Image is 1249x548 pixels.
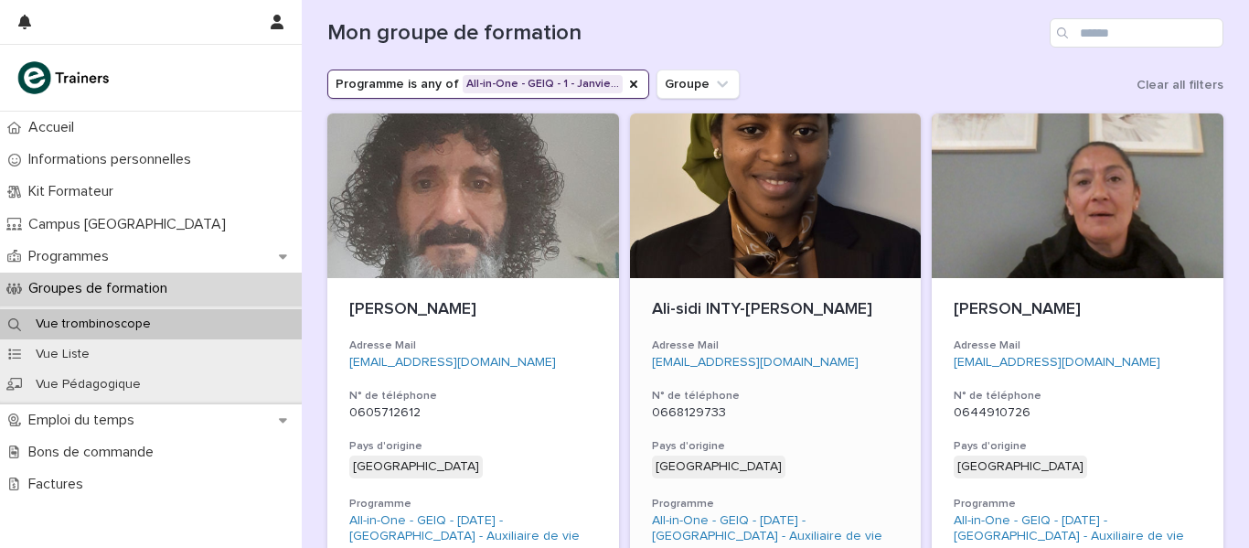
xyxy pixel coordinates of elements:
p: [PERSON_NAME] [349,300,597,320]
div: [GEOGRAPHIC_DATA] [954,456,1087,478]
p: 0644910726 [954,405,1201,421]
a: All-in-One - GEIQ - [DATE] - [GEOGRAPHIC_DATA] - Auxiliaire de vie [652,513,900,544]
p: Vue trombinoscope [21,317,165,332]
p: Accueil [21,119,89,136]
p: Vue Liste [21,347,104,362]
h3: Adresse Mail [652,338,900,353]
p: Programmes [21,248,123,265]
p: 0605712612 [349,405,597,421]
h3: Programme [954,497,1201,511]
a: All-in-One - GEIQ - [DATE] - [GEOGRAPHIC_DATA] - Auxiliaire de vie [954,513,1201,544]
button: Clear all filters [1129,71,1223,99]
img: K0CqGN7SDeD6s4JG8KQk [15,59,115,96]
p: Campus [GEOGRAPHIC_DATA] [21,216,240,233]
p: Kit Formateur [21,183,128,200]
h3: N° de téléphone [652,389,900,403]
p: Informations personnelles [21,151,206,168]
h1: Mon groupe de formation [327,20,1042,47]
a: All-in-One - GEIQ - [DATE] - [GEOGRAPHIC_DATA] - Auxiliaire de vie [349,513,597,544]
h3: Pays d'origine [954,439,1201,454]
p: 0668129733 [652,405,900,421]
p: Groupes de formation [21,280,182,297]
a: [EMAIL_ADDRESS][DOMAIN_NAME] [954,356,1160,369]
h3: Pays d'origine [652,439,900,454]
p: Ali-sidi INTY-[PERSON_NAME] [652,300,900,320]
p: Emploi du temps [21,412,149,429]
p: Vue Pédagogique [21,377,155,392]
a: [EMAIL_ADDRESS][DOMAIN_NAME] [349,356,556,369]
h3: N° de téléphone [349,389,597,403]
h3: N° de téléphone [954,389,1201,403]
input: Search [1050,18,1223,48]
h3: Pays d'origine [349,439,597,454]
div: [GEOGRAPHIC_DATA] [652,456,785,478]
a: [EMAIL_ADDRESS][DOMAIN_NAME] [652,356,859,369]
p: Factures [21,476,98,493]
p: [PERSON_NAME] [954,300,1201,320]
h3: Adresse Mail [349,338,597,353]
p: Bons de commande [21,444,168,461]
button: Programme [327,70,649,99]
h3: Programme [349,497,597,511]
button: Groupe [657,70,740,99]
h3: Programme [652,497,900,511]
div: [GEOGRAPHIC_DATA] [349,456,483,478]
h3: Adresse Mail [954,338,1201,353]
span: Clear all filters [1137,79,1223,91]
